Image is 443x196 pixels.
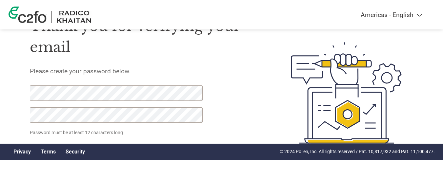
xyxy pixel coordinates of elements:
p: © 2024 Pollen, Inc. All rights reserved / Pat. 10,817,932 and Pat. 11,100,477. [280,148,435,155]
img: Radico Khaitan [57,11,91,23]
a: Security [66,149,85,155]
a: Terms [41,149,56,155]
p: Password must be at least 12 characters long [30,129,205,136]
h1: Thank you for verifying your email [30,16,260,58]
img: create-password [279,6,413,180]
h5: Please create your password below. [30,67,260,75]
a: Privacy [13,149,31,155]
img: c2fo logo [9,7,47,23]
